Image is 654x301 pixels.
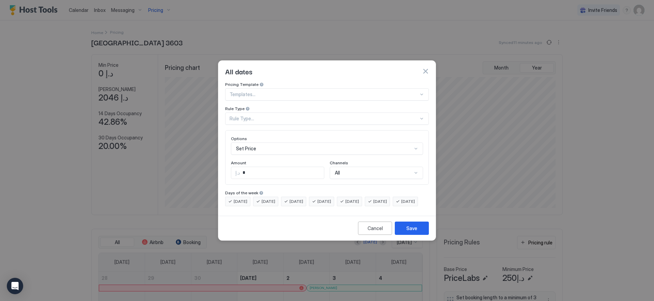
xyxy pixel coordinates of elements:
[231,136,247,141] span: Options
[262,198,275,205] span: [DATE]
[240,167,324,179] input: Input Field
[225,190,258,195] span: Days of the week
[225,106,245,111] span: Rule Type
[234,198,247,205] span: [DATE]
[345,198,359,205] span: [DATE]
[290,198,303,205] span: [DATE]
[406,225,417,232] div: Save
[235,170,240,176] span: د.إ
[225,82,259,87] span: Pricing Template
[230,116,419,122] div: Rule Type...
[395,222,429,235] button: Save
[358,222,392,235] button: Cancel
[330,160,348,165] span: Channels
[368,225,383,232] div: Cancel
[225,66,252,76] span: All dates
[401,198,415,205] span: [DATE]
[231,160,246,165] span: Amount
[236,146,256,152] span: Set Price
[7,278,23,294] div: Open Intercom Messenger
[335,170,340,176] span: All
[373,198,387,205] span: [DATE]
[317,198,331,205] span: [DATE]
